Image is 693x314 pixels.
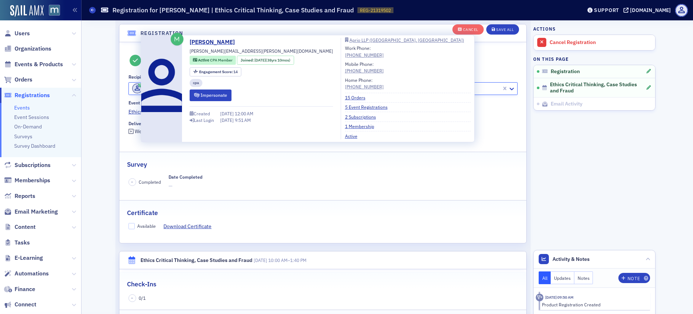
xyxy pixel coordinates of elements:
[198,57,210,63] span: Active
[235,117,251,123] span: 9:51 AM
[92,12,106,26] img: Profile image for Luke
[4,76,32,84] a: Orders
[345,61,384,74] div: Mobile Phone:
[15,76,32,84] span: Orders
[14,143,55,149] a: Survey Dashboard
[48,227,97,256] button: Messages
[11,192,135,207] button: Search for help
[29,165,131,172] div: Status: All Systems Operational
[486,24,519,35] button: Save All
[140,257,252,264] div: Ethics Critical Thinking, Case Studies and Fraud
[15,134,122,141] div: Send us a message
[345,94,371,101] a: 15 Orders
[627,277,640,281] div: Note
[8,159,138,186] div: Status: All Systems OperationalUpdated [DATE] 10:11 EDT
[127,208,158,218] h2: Certificate
[545,295,574,300] time: 9/24/2025 09:50 AM
[125,12,138,25] div: Close
[345,114,381,120] a: 2 Subscriptions
[112,6,354,15] h1: Registration for [PERSON_NAME] | Ethics Critical Thinking, Case Studies and Fraud
[11,210,135,223] div: Applying a Coupon to an Order
[533,25,556,32] h4: Actions
[534,35,655,50] a: Cancel Registration
[128,121,162,126] div: Delivery Format
[15,239,30,247] span: Tasks
[49,5,60,16] img: SailAMX
[15,29,30,37] span: Users
[290,257,306,263] time: 1:40 PM
[44,5,60,17] a: View Homepage
[4,285,35,293] a: Finance
[14,133,32,140] a: Surveys
[345,38,471,42] a: Aprio LLP ([GEOGRAPHIC_DATA], [GEOGRAPHIC_DATA])
[14,104,30,111] a: Events
[345,83,384,90] a: [PHONE_NUMBER]
[551,271,574,284] button: Updates
[345,104,393,110] a: 5 Event Registrations
[551,101,582,107] span: Email Activity
[15,52,131,64] p: Hi [PERSON_NAME]
[15,103,29,117] img: Profile image for Aidan
[199,69,234,74] span: Engagement Score :
[463,28,478,32] div: Cancel
[15,285,35,293] span: Finance
[345,52,384,58] a: [PHONE_NUMBER]
[131,179,133,184] span: –
[15,141,122,149] div: We typically reply in under 15 minutes
[254,257,267,263] span: [DATE]
[254,257,306,263] span: –
[574,271,593,284] button: Notes
[194,112,210,116] div: Created
[106,12,120,26] img: Profile image for Aidan
[128,74,148,80] div: Recipient
[15,60,63,68] span: Events & Products
[190,48,333,54] span: [PERSON_NAME][EMAIL_ADDRESS][PERSON_NAME][DOMAIN_NAME]
[345,123,380,130] a: 1 Membership
[349,38,464,42] div: Aprio LLP ([GEOGRAPHIC_DATA], [GEOGRAPHIC_DATA])
[76,110,100,118] div: • 21h ago
[127,279,157,289] h2: Check-Ins
[496,28,514,32] div: Save All
[533,56,656,62] h4: On this page
[128,108,518,116] a: Ethics Critical Thinking, Case Studies and Fraud
[15,213,122,220] div: Applying a Coupon to an Order
[345,67,384,74] a: [PHONE_NUMBER]
[4,223,36,231] a: Content
[139,179,161,185] span: Completed
[7,127,138,155] div: Send us a messageWe typically reply in under 15 minutes
[4,60,63,68] a: Events & Products
[7,86,138,124] div: Recent messageProfile image for AidanThis is done, I forgot to mention [DATE] it was finished. I ...
[15,301,36,309] span: Connect
[553,255,590,263] span: Activity & Notes
[4,91,50,99] a: Registrations
[8,96,138,123] div: Profile image for AidanThis is done, I forgot to mention [DATE] it was finished. I updated that s...
[220,111,235,116] span: [DATE]
[10,5,44,17] img: SailAMX
[542,301,645,308] div: Product Registration Created
[128,223,135,230] input: Available
[345,45,384,58] div: Work Phone:
[11,223,135,237] div: Event Creation
[15,64,131,76] p: How can we help?
[539,271,551,284] button: All
[139,295,146,301] span: 0 / 1
[190,90,231,101] button: Impersonate
[193,57,233,63] a: Active CPA Member
[345,133,363,139] a: Active
[630,7,671,13] div: [DOMAIN_NAME]
[4,208,58,216] a: Email Marketing
[169,174,202,180] div: Date Completed
[254,57,266,63] span: [DATE]
[60,245,86,250] span: Messages
[237,56,294,65] div: Joined: 1986-11-10 00:00:00
[132,83,500,94] div: [PERSON_NAME] ([PERSON_NAME][EMAIL_ADDRESS][PERSON_NAME][DOMAIN_NAME])
[241,57,254,63] span: Joined :
[623,8,673,13] button: [DOMAIN_NAME]
[594,7,619,13] div: Support
[16,245,32,250] span: Home
[254,57,290,63] div: (38yrs 10mos)
[190,67,241,76] div: Engagement Score: 14
[163,223,217,230] a: Download Certificate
